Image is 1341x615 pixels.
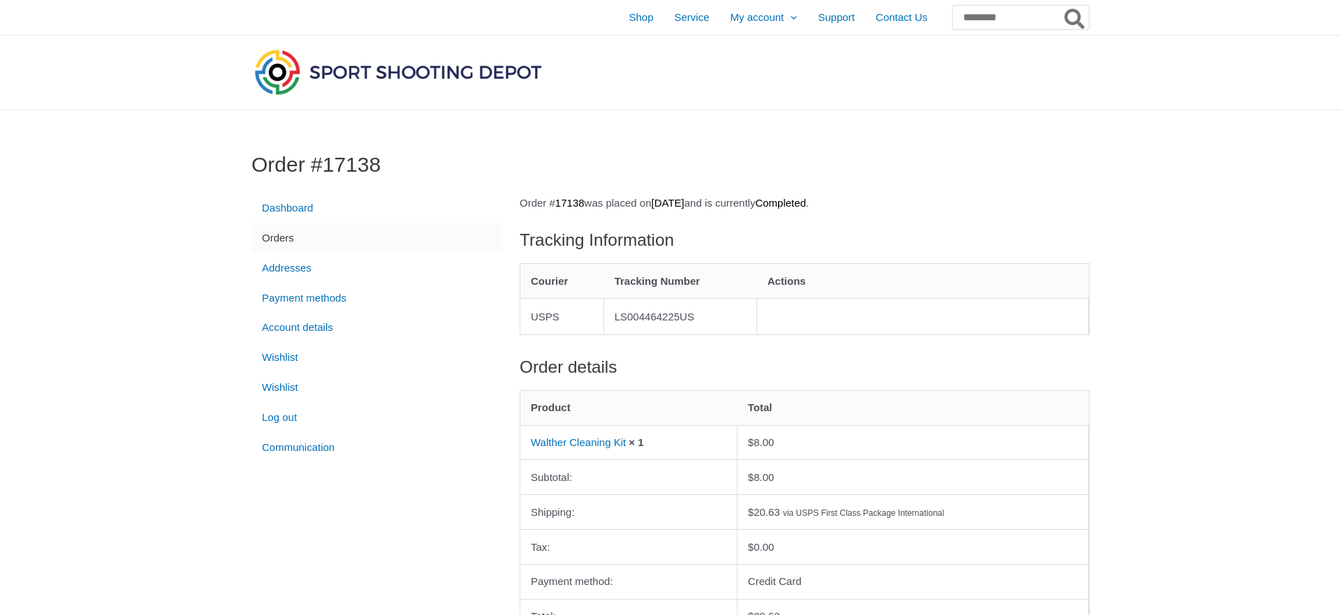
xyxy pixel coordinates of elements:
th: Payment method: [520,564,738,599]
span: 20.63 [748,506,780,518]
a: Wishlist [251,343,503,373]
th: Actions [757,264,1089,298]
span: $ [748,506,754,518]
th: Tax: [520,529,738,564]
mark: [DATE] [651,197,684,209]
a: Addresses [251,253,503,283]
td: LS004464225US [604,298,757,334]
th: Total [738,391,1089,425]
p: Order # was placed on and is currently . [520,193,1090,213]
th: Subtotal: [520,459,738,494]
mark: 17138 [555,197,585,209]
img: Sport Shooting Depot [251,46,545,98]
span: Tracking Number [615,275,701,287]
td: Credit Card [738,564,1089,599]
span: $ [748,436,754,448]
span: $ [748,541,754,553]
nav: Account pages [251,193,503,463]
a: Dashboard [251,193,503,223]
h2: Tracking Information [520,229,1090,251]
a: Walther Cleaning Kit [531,436,626,448]
bdi: 8.00 [748,436,775,448]
mark: Completed [755,197,806,209]
span: $ [748,471,754,483]
a: Communication [251,432,503,462]
span: 8.00 [748,471,775,483]
th: Product [520,391,738,425]
td: USPS [520,298,604,334]
small: via USPS First Class Package International [783,508,944,518]
span: 0.00 [748,541,775,553]
th: Shipping: [520,494,738,529]
h1: Order #17138 [251,152,1090,177]
span: Courier [531,275,568,287]
h2: Order details [520,356,1090,378]
a: Payment methods [251,283,503,313]
a: Log out [251,402,503,432]
strong: × 1 [629,436,643,448]
a: Wishlist [251,373,503,403]
a: Orders [251,223,503,253]
a: Account details [251,313,503,343]
button: Search [1062,6,1089,29]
